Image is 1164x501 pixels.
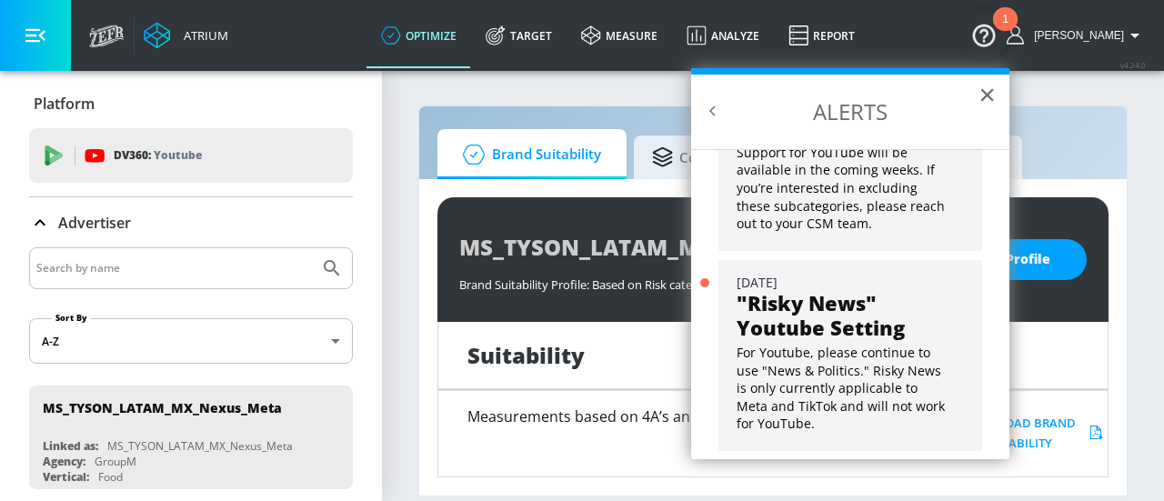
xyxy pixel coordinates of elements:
[52,312,91,324] label: Sort By
[34,94,95,114] p: Platform
[1027,29,1124,42] span: login as: ana.cruz@groupm.com
[737,274,964,292] div: [DATE]
[704,102,722,120] button: Back to Resource Center Home
[948,409,1108,458] button: Download Brand Suitability
[467,409,894,424] h6: Measurements based on 4A’s and Zefr Content Policy
[774,3,869,68] a: Report
[652,135,808,179] span: Content Categories
[459,267,900,293] div: Brand Suitability Profile: Based on Risk categories
[1002,19,1008,43] div: 1
[29,386,353,489] div: MS_TYSON_LATAM_MX_Nexus_MetaLinked as:MS_TYSON_LATAM_MX_Nexus_MetaAgency:GroupMVertical:Food
[737,344,950,433] p: For Youtube, please continue to use "News & Politics." Risky News is only currently applicable to...
[456,133,601,176] span: Brand Suitability
[471,3,567,68] a: Target
[29,78,353,129] div: Platform
[176,27,228,44] div: Atrium
[95,454,136,469] div: GroupM
[366,3,471,68] a: optimize
[958,9,1009,60] button: Open Resource Center, 1 new notification
[567,3,672,68] a: measure
[43,399,282,416] div: MS_TYSON_LATAM_MX_Nexus_Meta
[691,68,1009,459] div: Resource Center
[114,145,202,165] p: DV360:
[29,197,353,248] div: Advertiser
[1120,60,1146,70] span: v 4.24.0
[154,145,202,165] p: Youtube
[144,22,228,49] a: Atrium
[43,454,85,469] div: Agency:
[107,438,293,454] div: MS_TYSON_LATAM_MX_Nexus_Meta
[691,75,1009,149] h2: ALERTS
[58,213,131,233] p: Advertiser
[98,469,123,485] div: Food
[737,90,950,233] p: You can now adjust your suitability settings for select Risk Categories on Meta and TikTok. Suppo...
[43,438,98,454] div: Linked as:
[43,469,89,485] div: Vertical:
[737,289,905,340] strong: "Risky News" Youtube Setting
[467,340,585,370] h1: Suitability
[29,318,353,364] div: A-Z
[29,128,353,183] div: DV360: Youtube
[1007,25,1146,46] button: [PERSON_NAME]
[36,256,312,280] input: Search by name
[978,80,996,109] button: Close
[672,3,774,68] a: Analyze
